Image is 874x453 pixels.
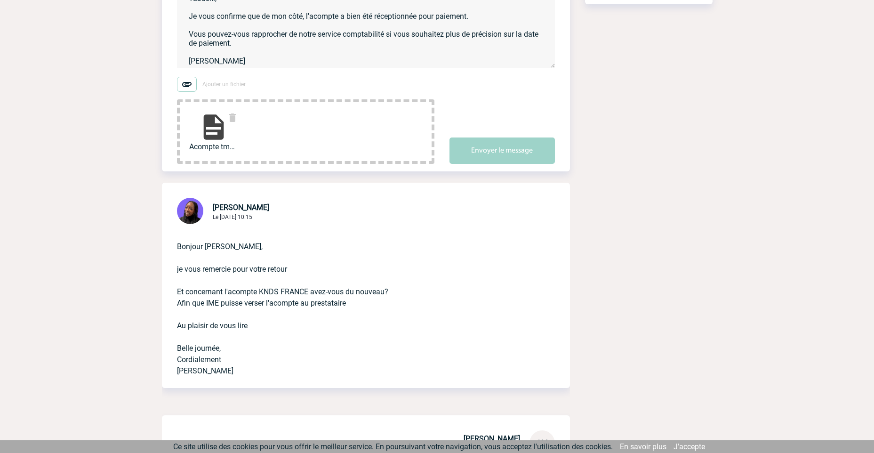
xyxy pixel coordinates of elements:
img: file-document.svg [199,112,229,142]
span: Ce site utilise des cookies pour vous offrir le meilleur service. En poursuivant votre navigation... [173,442,613,451]
span: [PERSON_NAME] [464,434,520,443]
span: AM [537,438,548,447]
img: 131349-0.png [177,198,203,224]
button: Envoyer le message [449,138,555,164]
a: En savoir plus [620,442,666,451]
span: Acompte tmp754634505... [189,142,238,151]
p: Bonjour [PERSON_NAME], je vous remercie pour votre retour Et concernant l'acompte KNDS FRANCE ave... [177,226,529,377]
span: Le [DATE] 10:15 [213,214,252,220]
img: delete.svg [227,112,238,123]
a: J'accepte [674,442,705,451]
span: [PERSON_NAME] [213,203,269,212]
span: Ajouter un fichier [202,81,246,88]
